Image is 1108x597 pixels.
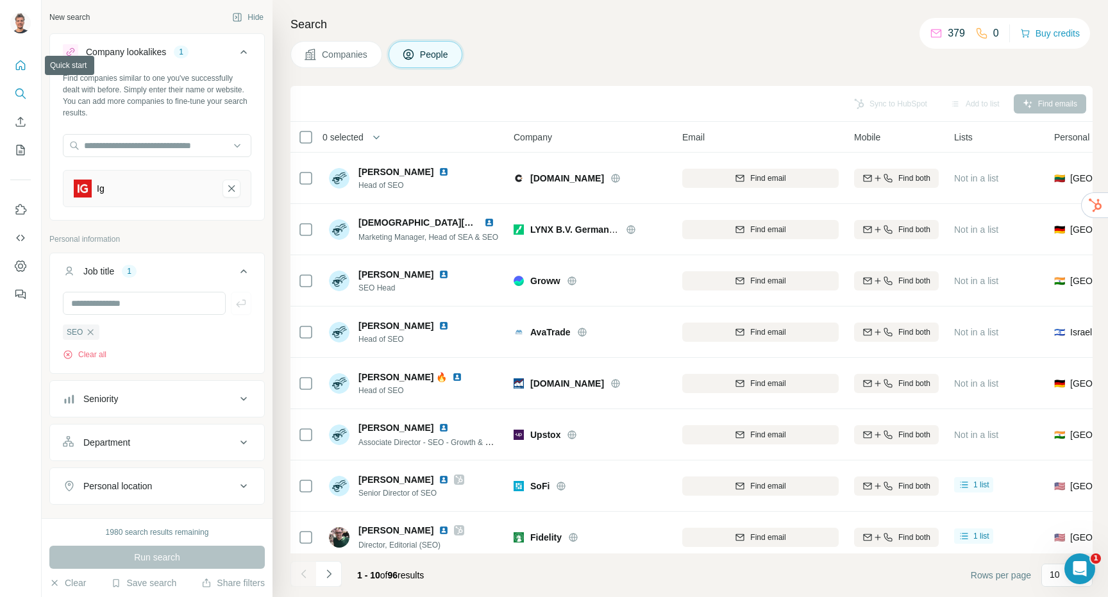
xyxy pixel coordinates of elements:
[358,541,441,550] span: Director, Editorial (SEO)
[1064,553,1095,584] iframe: Intercom live chat
[948,26,965,41] p: 379
[329,271,349,291] img: Avatar
[358,180,454,191] span: Head of SEO
[750,378,785,389] span: Find email
[1054,274,1065,287] span: 🇮🇳
[83,392,118,405] div: Seniority
[122,265,137,277] div: 1
[358,487,464,499] span: Senior Director of SEO
[514,378,524,389] img: Logo of finanzen.net
[10,139,31,162] button: My lists
[854,220,939,239] button: Find both
[954,327,998,337] span: Not in a list
[514,430,524,440] img: Logo of Upstox
[329,373,349,394] img: Avatar
[954,430,998,440] span: Not in a list
[514,532,524,542] img: Logo of Fidelity
[67,326,83,338] span: SEO
[358,473,433,486] span: [PERSON_NAME]
[329,322,349,342] img: Avatar
[50,427,264,458] button: Department
[750,275,785,287] span: Find email
[111,576,176,589] button: Save search
[954,224,998,235] span: Not in a list
[50,383,264,414] button: Seniority
[1054,377,1065,390] span: 🇩🇪
[358,233,498,242] span: Marketing Manager, Head of SEA & SEO
[898,326,930,338] span: Find both
[1054,531,1065,544] span: 🇺🇸
[530,428,560,441] span: Upstox
[83,436,130,449] div: Department
[750,224,785,235] span: Find email
[358,165,433,178] span: [PERSON_NAME]
[10,226,31,249] button: Use Surfe API
[439,423,449,433] img: LinkedIn logo
[1054,428,1065,441] span: 🇮🇳
[329,168,349,189] img: Avatar
[898,532,930,543] span: Find both
[439,269,449,280] img: LinkedIn logo
[106,526,209,538] div: 1980 search results remaining
[49,12,90,23] div: New search
[290,15,1093,33] h4: Search
[83,265,114,278] div: Job title
[174,46,189,58] div: 1
[514,131,552,144] span: Company
[50,471,264,501] button: Personal location
[898,378,930,389] span: Find both
[329,476,349,496] img: Avatar
[530,172,604,185] span: [DOMAIN_NAME]
[10,255,31,278] button: Dashboard
[682,169,839,188] button: Find email
[50,256,264,292] button: Job title1
[439,321,449,331] img: LinkedIn logo
[682,131,705,144] span: Email
[358,385,467,396] span: Head of SEO
[682,220,839,239] button: Find email
[954,173,998,183] span: Not in a list
[854,169,939,188] button: Find both
[439,525,449,535] img: LinkedIn logo
[954,131,973,144] span: Lists
[97,182,105,195] div: Ig
[50,37,264,72] button: Company lookalikes1
[971,569,1031,582] span: Rows per page
[854,374,939,393] button: Find both
[323,131,364,144] span: 0 selected
[329,527,349,548] img: Avatar
[439,167,449,177] img: LinkedIn logo
[439,475,449,485] img: LinkedIn logo
[358,319,433,332] span: [PERSON_NAME]
[358,421,433,434] span: [PERSON_NAME]
[358,217,537,228] span: [DEMOGRAPHIC_DATA][PERSON_NAME]
[750,429,785,441] span: Find email
[1091,553,1101,564] span: 1
[1050,568,1060,581] p: 10
[316,561,342,587] button: Navigate to next page
[954,378,998,389] span: Not in a list
[484,217,494,228] img: LinkedIn logo
[10,198,31,221] button: Use Surfe on LinkedIn
[682,323,839,342] button: Find email
[10,110,31,133] button: Enrich CSV
[514,327,524,337] img: Logo of AvaTrade
[222,180,240,198] button: Ig-remove-button
[514,173,524,183] img: Logo of capital.com
[514,224,524,235] img: Logo of LYNX B.V. Germany Branch
[358,282,454,294] span: SEO Head
[86,46,166,58] div: Company lookalikes
[358,437,519,447] span: Associate Director - SEO - Growth & Marketing
[452,372,462,382] img: LinkedIn logo
[854,528,939,547] button: Find both
[10,283,31,306] button: Feedback
[993,26,999,41] p: 0
[514,276,524,286] img: Logo of Groww
[49,576,86,589] button: Clear
[898,275,930,287] span: Find both
[49,233,265,245] p: Personal information
[358,333,454,345] span: Head of SEO
[63,72,251,119] div: Find companies similar to one you've successfully dealt with before. Simply enter their name or w...
[1054,172,1065,185] span: 🇱🇹
[49,517,265,529] p: Company information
